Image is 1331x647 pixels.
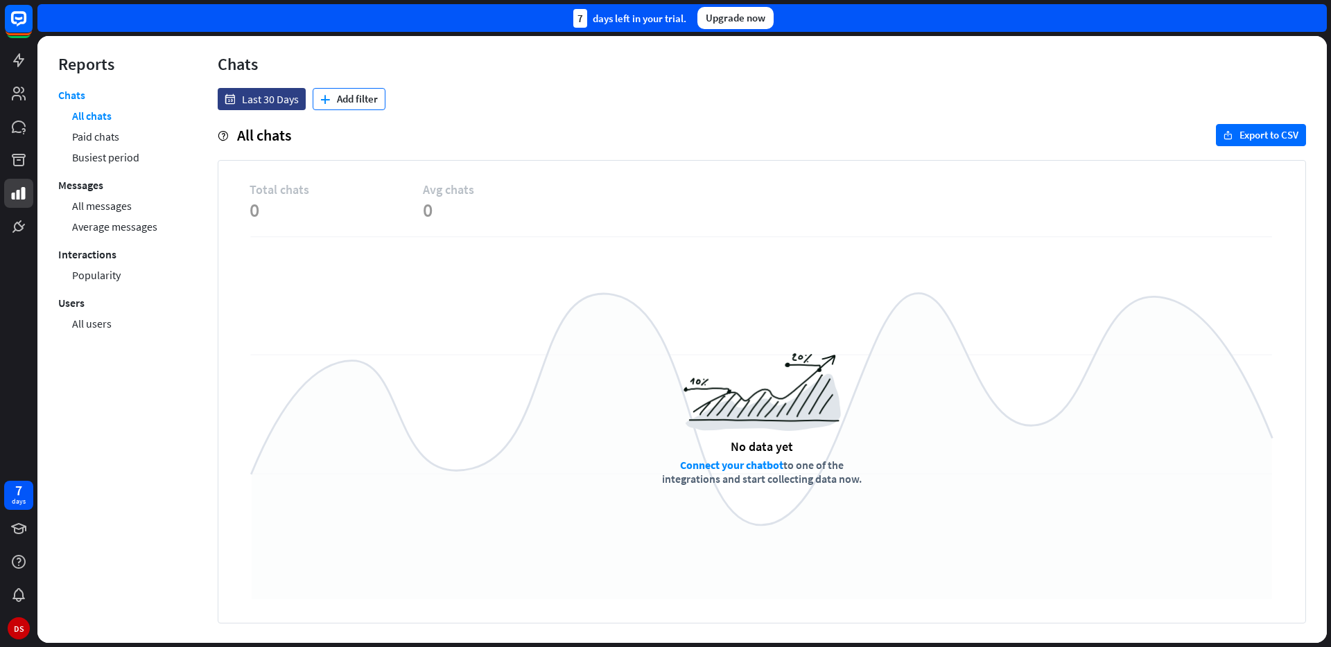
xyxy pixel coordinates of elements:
[573,9,686,28] div: days left in your trial.
[313,88,385,110] button: plusAdd filter
[72,265,121,285] a: Popularity
[656,458,868,486] div: to one of the integrations and start collecting data now.
[225,94,235,105] i: date
[237,125,291,145] span: All chats
[731,438,793,454] div: No data yet
[1224,131,1233,140] i: export
[320,95,330,104] i: plus
[58,175,103,195] a: Messages
[12,497,26,506] div: days
[242,92,299,106] span: Last 30 Days
[423,197,596,222] span: 0
[15,484,22,497] div: 7
[423,181,596,197] span: Avg chats
[4,481,33,510] a: 7 days
[250,181,423,197] span: Total chats
[8,617,30,639] div: DS
[58,53,176,75] div: Reports
[250,197,423,222] span: 0
[72,105,112,126] a: All chats
[72,126,119,147] a: Paid chats
[58,88,85,105] a: Chats
[72,147,139,168] a: Busiest period
[684,353,841,431] img: a6954988516a0971c967.png
[11,6,53,47] button: Open LiveChat chat widget
[72,195,132,216] a: All messages
[573,9,587,28] div: 7
[697,7,774,29] div: Upgrade now
[58,244,116,265] a: Interactions
[218,53,1306,75] div: Chats
[72,216,157,237] a: Average messages
[72,313,112,334] a: All users
[680,458,783,472] a: Connect your chatbot
[1216,124,1306,146] button: exportExport to CSV
[218,131,228,141] i: help
[58,292,85,313] a: Users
